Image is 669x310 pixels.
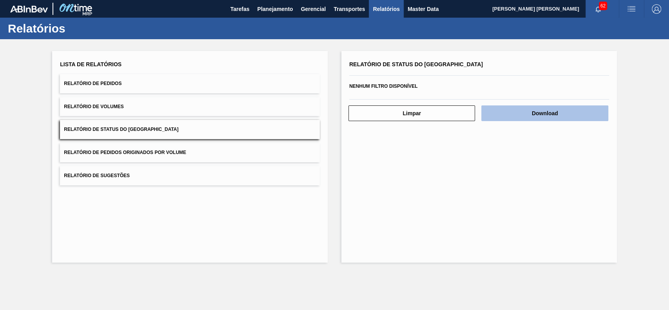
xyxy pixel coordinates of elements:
[60,143,320,162] button: Relatório de Pedidos Originados por Volume
[60,166,320,185] button: Relatório de Sugestões
[348,105,475,121] button: Limpar
[627,4,636,14] img: userActions
[349,61,483,67] span: Relatório de Status do [GEOGRAPHIC_DATA]
[60,97,320,116] button: Relatório de Volumes
[10,5,48,13] img: TNhmsLtSVTkK8tSr43FrP2fwEKptu5GPRR3wAAAABJRU5ErkJggg==
[64,150,186,155] span: Relatório de Pedidos Originados por Volume
[8,24,147,33] h1: Relatórios
[60,61,121,67] span: Lista de Relatórios
[334,4,365,14] span: Transportes
[64,173,130,178] span: Relatório de Sugestões
[373,4,399,14] span: Relatórios
[230,4,250,14] span: Tarefas
[257,4,293,14] span: Planejamento
[64,81,121,86] span: Relatório de Pedidos
[599,2,607,10] span: 62
[64,104,123,109] span: Relatório de Volumes
[349,83,417,89] span: Nenhum filtro disponível
[301,4,326,14] span: Gerencial
[64,127,178,132] span: Relatório de Status do [GEOGRAPHIC_DATA]
[481,105,608,121] button: Download
[60,120,320,139] button: Relatório de Status do [GEOGRAPHIC_DATA]
[408,4,439,14] span: Master Data
[60,74,320,93] button: Relatório de Pedidos
[586,4,611,15] button: Notificações
[652,4,661,14] img: Logout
